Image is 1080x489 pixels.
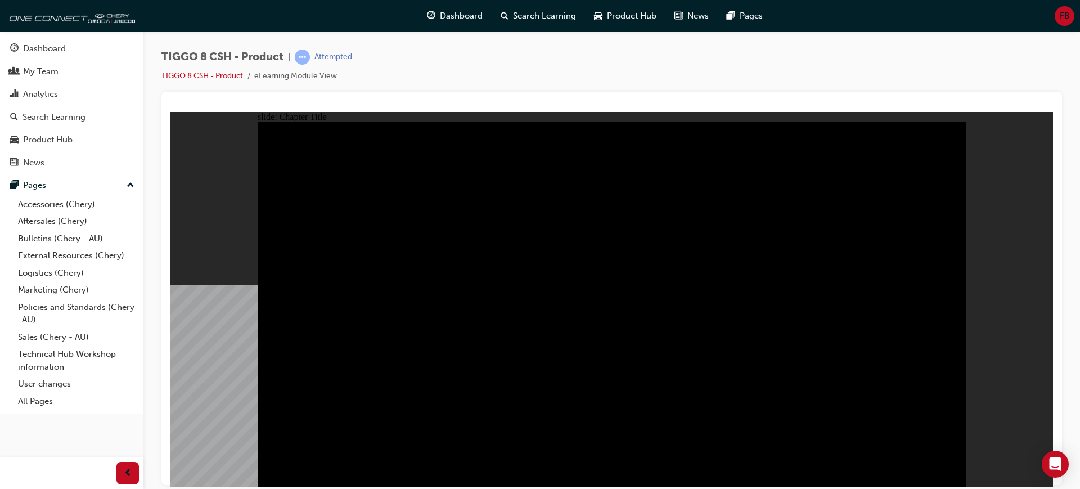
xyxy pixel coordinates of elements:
[13,329,139,346] a: Sales (Chery - AU)
[607,10,656,23] span: Product Hub
[13,346,139,375] a: Technical Hub Workshop information
[23,156,44,169] div: News
[740,10,763,23] span: Pages
[127,178,134,193] span: up-icon
[13,196,139,213] a: Accessories (Chery)
[427,9,435,23] span: guage-icon
[727,9,735,23] span: pages-icon
[4,175,139,196] button: Pages
[4,152,139,173] a: News
[23,88,58,101] div: Analytics
[23,42,66,55] div: Dashboard
[4,129,139,150] a: Product Hub
[22,111,85,124] div: Search Learning
[513,10,576,23] span: Search Learning
[10,67,19,77] span: people-icon
[13,299,139,329] a: Policies and Standards (Chery -AU)
[501,9,508,23] span: search-icon
[418,5,492,28] a: guage-iconDashboard
[1055,6,1074,26] button: FB
[4,38,139,59] a: Dashboard
[161,51,283,64] span: TIGGO 8 CSH - Product
[6,5,135,27] img: oneconnect
[440,10,483,23] span: Dashboard
[295,50,310,65] span: learningRecordVerb_ATTEMPT-icon
[13,264,139,282] a: Logistics (Chery)
[10,158,19,168] span: news-icon
[1042,451,1069,478] div: Open Intercom Messenger
[161,71,243,80] a: TIGGO 8 CSH - Product
[4,61,139,82] a: My Team
[4,36,139,175] button: DashboardMy TeamAnalyticsSearch LearningProduct HubNews
[1060,10,1070,23] span: FB
[23,133,73,146] div: Product Hub
[254,70,337,83] li: eLearning Module View
[10,113,18,123] span: search-icon
[23,179,46,192] div: Pages
[13,281,139,299] a: Marketing (Chery)
[4,107,139,128] a: Search Learning
[288,51,290,64] span: |
[492,5,585,28] a: search-iconSearch Learning
[314,52,352,62] div: Attempted
[10,44,19,54] span: guage-icon
[665,5,718,28] a: news-iconNews
[687,10,709,23] span: News
[10,89,19,100] span: chart-icon
[4,84,139,105] a: Analytics
[13,247,139,264] a: External Resources (Chery)
[23,65,58,78] div: My Team
[674,9,683,23] span: news-icon
[585,5,665,28] a: car-iconProduct Hub
[594,9,602,23] span: car-icon
[10,135,19,145] span: car-icon
[13,230,139,248] a: Bulletins (Chery - AU)
[13,393,139,410] a: All Pages
[718,5,772,28] a: pages-iconPages
[13,375,139,393] a: User changes
[13,213,139,230] a: Aftersales (Chery)
[124,466,132,481] span: prev-icon
[10,181,19,191] span: pages-icon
